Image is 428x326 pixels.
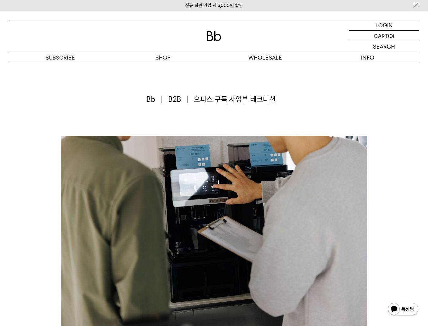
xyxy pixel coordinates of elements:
[375,20,393,30] p: LOGIN
[373,41,395,52] p: SEARCH
[194,94,276,105] span: 오피스 구독 사업부 테크니션
[146,94,162,105] span: Bb
[349,31,419,41] a: CART (0)
[185,3,243,8] a: 신규 회원 가입 시 3,000원 할인
[168,94,188,105] span: B2B
[349,20,419,31] a: LOGIN
[9,52,112,63] a: SUBSCRIBE
[317,52,419,63] p: INFO
[387,302,419,317] img: 카카오톡 채널 1:1 채팅 버튼
[214,52,317,63] p: WHOLESALE
[374,31,388,41] p: CART
[207,31,221,41] img: 로고
[112,52,214,63] a: SHOP
[388,31,394,41] p: (0)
